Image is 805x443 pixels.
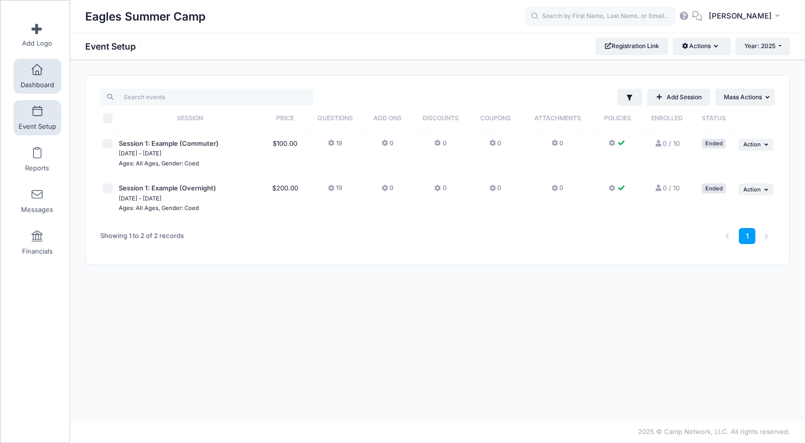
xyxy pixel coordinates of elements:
[702,139,726,148] div: Ended
[119,150,161,157] small: [DATE] - [DATE]
[434,183,446,198] button: 0
[22,247,53,256] span: Financials
[14,225,61,260] a: Financials
[381,183,393,198] button: 0
[551,139,563,153] button: 0
[411,106,470,131] th: Discounts
[604,114,631,122] span: Policies
[364,106,411,131] th: Add Ons
[434,139,446,153] button: 0
[739,228,755,245] a: 1
[594,106,641,131] th: Policies
[14,17,61,52] a: Add Logo
[306,106,364,131] th: Questions
[264,176,306,220] td: $200.00
[119,184,216,192] span: Session 1: Example (Overnight)
[694,106,734,131] th: Status
[647,89,710,106] a: Add Session
[709,11,772,22] span: [PERSON_NAME]
[14,183,61,218] a: Messages
[521,106,594,131] th: Attachments
[595,38,668,55] a: Registration Link
[100,225,184,248] div: Showing 1 to 2 of 2 records
[715,89,775,106] button: Mass Actions
[85,41,144,52] h1: Event Setup
[14,59,61,94] a: Dashboard
[14,100,61,135] a: Event Setup
[534,114,581,122] span: Attachments
[738,183,773,195] button: Action
[317,114,353,122] span: Questions
[119,160,199,167] small: Ages: All Ages, Gender: Coed
[100,89,313,106] input: Search events
[638,427,790,435] span: 2025 © Camp Network, LLC. All rights reserved.
[373,114,401,122] span: Add Ons
[551,183,563,198] button: 0
[724,93,762,101] span: Mass Actions
[85,5,206,28] h1: Eagles Summer Camp
[655,184,680,192] a: 0 / 10
[655,139,680,147] a: 0 / 10
[21,81,54,89] span: Dashboard
[743,141,761,148] span: Action
[264,106,306,131] th: Price
[116,106,264,131] th: Session
[735,38,790,55] button: Year: 2025
[119,195,161,202] small: [DATE] - [DATE]
[702,183,726,193] div: Ended
[19,122,56,131] span: Event Setup
[525,7,675,27] input: Search by First Name, Last Name, or Email...
[673,38,730,55] button: Actions
[738,139,773,151] button: Action
[489,139,501,153] button: 0
[423,114,459,122] span: Discounts
[21,205,53,214] span: Messages
[14,142,61,177] a: Reports
[470,106,521,131] th: Coupons
[25,164,49,172] span: Reports
[328,139,342,153] button: 19
[480,114,511,122] span: Coupons
[119,204,199,211] small: Ages: All Ages, Gender: Coed
[743,186,761,193] span: Action
[264,131,306,176] td: $100.00
[489,183,501,198] button: 0
[381,139,393,153] button: 0
[641,106,693,131] th: Enrolled
[119,139,219,147] span: Session 1: Example (Commuter)
[744,42,775,50] span: Year: 2025
[328,183,342,198] button: 19
[702,5,790,28] button: [PERSON_NAME]
[22,39,52,48] span: Add Logo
